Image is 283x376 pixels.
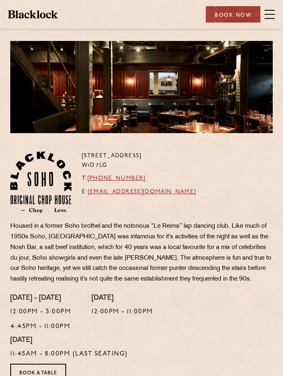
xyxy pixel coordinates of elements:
[10,349,128,360] p: 11:45am - 8:00pm (Last seating)
[92,307,153,317] p: 12:00pm - 11:00pm
[206,6,260,23] div: Book Now
[10,294,71,303] h4: [DATE] - [DATE]
[82,152,196,170] p: [STREET_ADDRESS] W1D 7LG
[10,322,71,332] p: 4:45pm - 11:00pm
[92,294,153,303] h4: [DATE]
[88,189,196,195] a: [EMAIL_ADDRESS][DOMAIN_NAME]
[10,336,128,345] h4: [DATE]
[82,174,196,183] p: T:
[10,221,273,285] p: Housed in a former Soho brothel and the notorious “Le Reims” lap dancing club. Like much of 1950s...
[10,307,71,317] p: 12:00pm - 3:00pm
[87,175,146,181] a: [PHONE_NUMBER]
[8,10,58,18] img: BL_Textured_Logo-footer-cropped.svg
[82,188,196,197] p: E:
[10,152,71,213] img: Soho-stamp-default.svg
